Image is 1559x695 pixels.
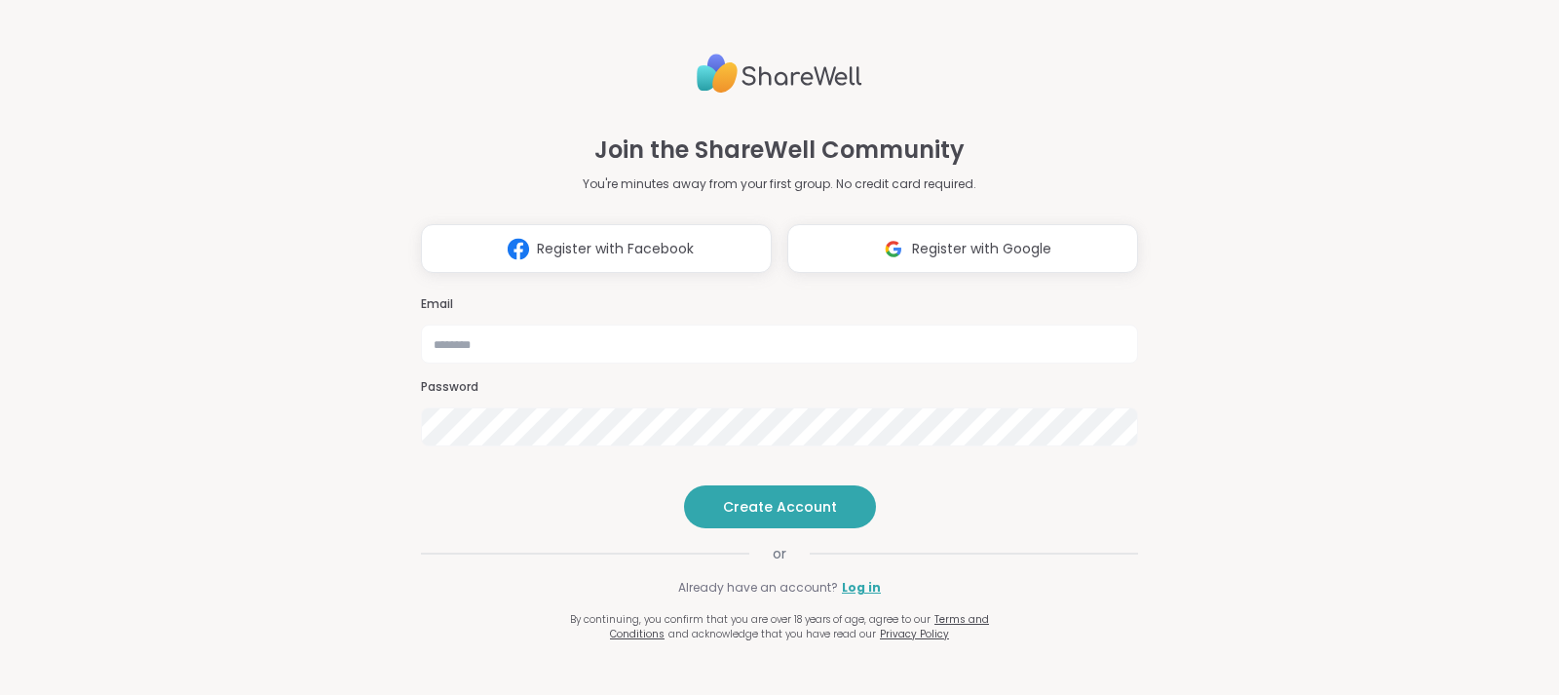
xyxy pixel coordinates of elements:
a: Terms and Conditions [610,612,989,641]
span: Create Account [723,497,837,517]
span: or [749,544,810,563]
button: Register with Facebook [421,224,772,273]
h3: Email [421,296,1138,313]
span: By continuing, you confirm that you are over 18 years of age, agree to our [570,612,931,627]
a: Privacy Policy [880,627,949,641]
button: Register with Google [787,224,1138,273]
img: ShareWell Logo [697,46,862,101]
img: ShareWell Logomark [875,231,912,267]
button: Create Account [684,485,876,528]
p: You're minutes away from your first group. No credit card required. [583,175,976,193]
a: Log in [842,579,881,597]
h1: Join the ShareWell Community [594,133,965,168]
h3: Password [421,379,1138,396]
span: Register with Facebook [537,239,694,259]
span: and acknowledge that you have read our [668,627,876,641]
img: ShareWell Logomark [500,231,537,267]
span: Already have an account? [678,579,838,597]
span: Register with Google [912,239,1051,259]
